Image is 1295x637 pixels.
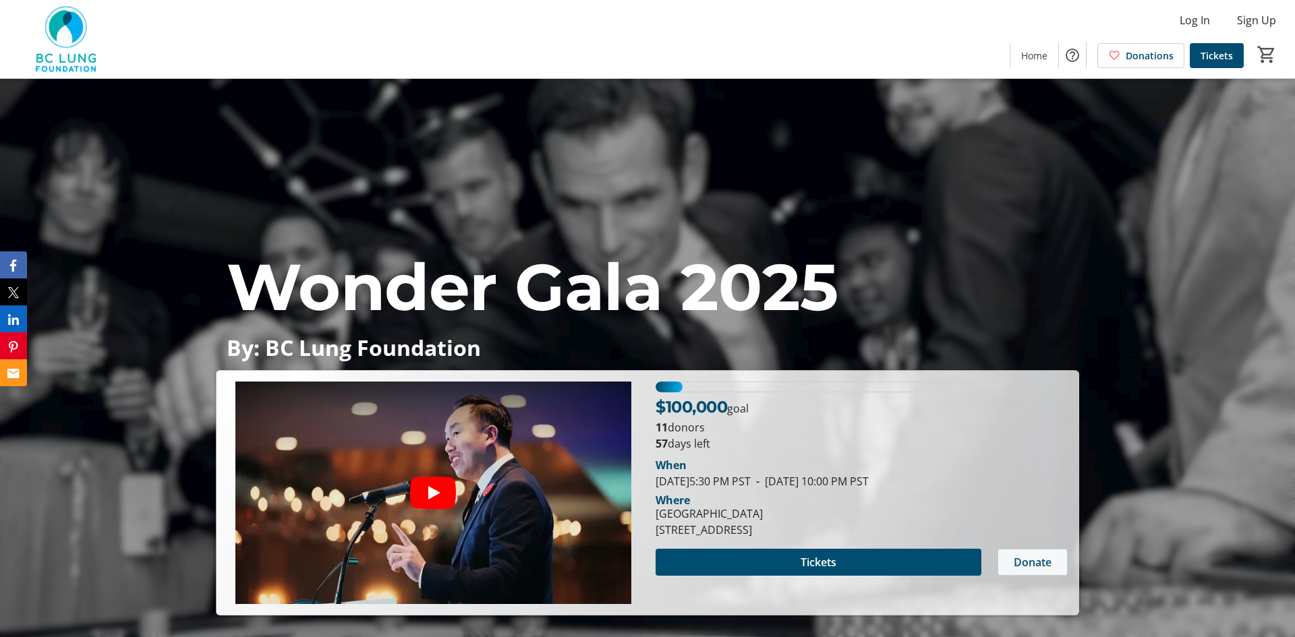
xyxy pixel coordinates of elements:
[1014,554,1052,570] span: Donate
[1010,43,1058,68] a: Home
[227,336,1068,359] p: By: BC Lung Foundation
[656,382,1068,392] div: 6.550000000000001% of fundraising goal reached
[656,419,1068,435] p: donors
[410,477,456,509] button: Play video
[656,549,981,576] button: Tickets
[8,5,128,73] img: BC Lung Foundation's Logo
[656,397,727,417] span: $100,000
[656,506,763,522] div: [GEOGRAPHIC_DATA]
[1126,49,1174,63] span: Donations
[1255,42,1279,67] button: Cart
[751,474,765,489] span: -
[1201,49,1233,63] span: Tickets
[656,436,668,451] span: 57
[1190,43,1244,68] a: Tickets
[656,435,1068,452] p: days left
[656,474,751,489] span: [DATE] 5:30 PM PST
[1169,9,1221,31] button: Log In
[656,495,690,506] div: Where
[1180,12,1210,28] span: Log In
[1021,49,1047,63] span: Home
[1226,9,1287,31] button: Sign Up
[656,457,687,473] div: When
[751,474,869,489] span: [DATE] 10:00 PM PST
[801,554,836,570] span: Tickets
[656,395,749,419] p: goal
[1237,12,1276,28] span: Sign Up
[998,549,1068,576] button: Donate
[656,522,763,538] div: [STREET_ADDRESS]
[227,247,838,326] span: Wonder Gala 2025
[1097,43,1184,68] a: Donations
[656,420,668,435] b: 11
[1059,42,1086,69] button: Help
